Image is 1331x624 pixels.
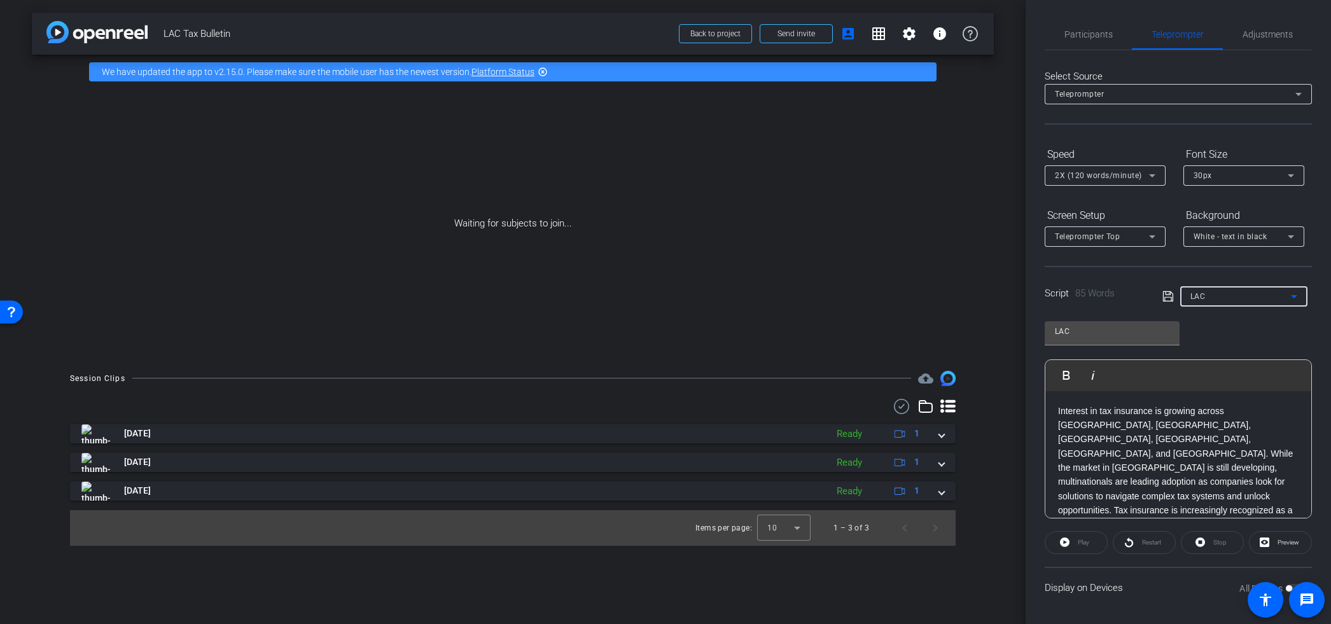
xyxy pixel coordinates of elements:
[777,29,815,39] span: Send invite
[89,62,937,81] div: We have updated the app to v2.15.0. Please make sure the mobile user has the newest version.
[1075,288,1115,299] span: 85 Words
[690,29,741,38] span: Back to project
[1054,363,1078,388] button: Bold (⌘B)
[70,372,125,385] div: Session Clips
[1194,232,1267,241] span: White - text in black
[918,371,933,386] mat-icon: cloud_upload
[1055,90,1104,99] span: Teleprompter
[81,482,110,501] img: thumb-nail
[833,522,869,534] div: 1 – 3 of 3
[1055,171,1142,180] span: 2X (120 words/minute)
[81,424,110,443] img: thumb-nail
[871,26,886,41] mat-icon: grid_on
[1194,171,1212,180] span: 30px
[830,484,868,499] div: Ready
[1299,592,1314,607] mat-icon: message
[914,427,919,440] span: 1
[1239,582,1285,595] label: All Devices
[1081,363,1105,388] button: Italic (⌘I)
[1243,30,1293,39] span: Adjustments
[902,26,917,41] mat-icon: settings
[538,67,548,77] mat-icon: highlight_off
[32,89,994,358] div: Waiting for subjects to join...
[760,24,833,43] button: Send invite
[1278,539,1299,546] span: Preview
[471,67,534,77] a: Platform Status
[840,26,856,41] mat-icon: account_box
[940,371,956,386] img: Session clips
[1258,592,1273,607] mat-icon: accessibility
[679,24,752,43] button: Back to project
[124,455,151,469] span: [DATE]
[164,21,671,46] span: LAC Tax Bulletin
[914,455,919,469] span: 1
[1045,205,1166,226] div: Screen Setup
[1045,144,1166,165] div: Speed
[1055,232,1120,241] span: Teleprompter Top
[695,522,752,534] div: Items per page:
[920,513,951,543] button: Next page
[124,484,151,497] span: [DATE]
[830,455,868,470] div: Ready
[46,21,148,43] img: app-logo
[1152,30,1204,39] span: Teleprompter
[70,482,956,501] mat-expansion-panel-header: thumb-nail[DATE]Ready1
[1045,567,1312,608] div: Display on Devices
[1183,205,1304,226] div: Background
[1045,286,1145,301] div: Script
[889,513,920,543] button: Previous page
[70,453,956,472] mat-expansion-panel-header: thumb-nail[DATE]Ready1
[918,371,933,386] span: Destinations for your clips
[1055,324,1169,339] input: Title
[830,427,868,441] div: Ready
[1190,292,1206,301] span: LAC
[1058,406,1296,587] span: Interest in tax insurance is growing across [GEOGRAPHIC_DATA], [GEOGRAPHIC_DATA], [GEOGRAPHIC_DAT...
[81,453,110,472] img: thumb-nail
[1064,30,1113,39] span: Participants
[1249,531,1312,554] button: Preview
[1183,144,1304,165] div: Font Size
[914,484,919,497] span: 1
[932,26,947,41] mat-icon: info
[70,424,956,443] mat-expansion-panel-header: thumb-nail[DATE]Ready1
[124,427,151,440] span: [DATE]
[1045,69,1312,84] div: Select Source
